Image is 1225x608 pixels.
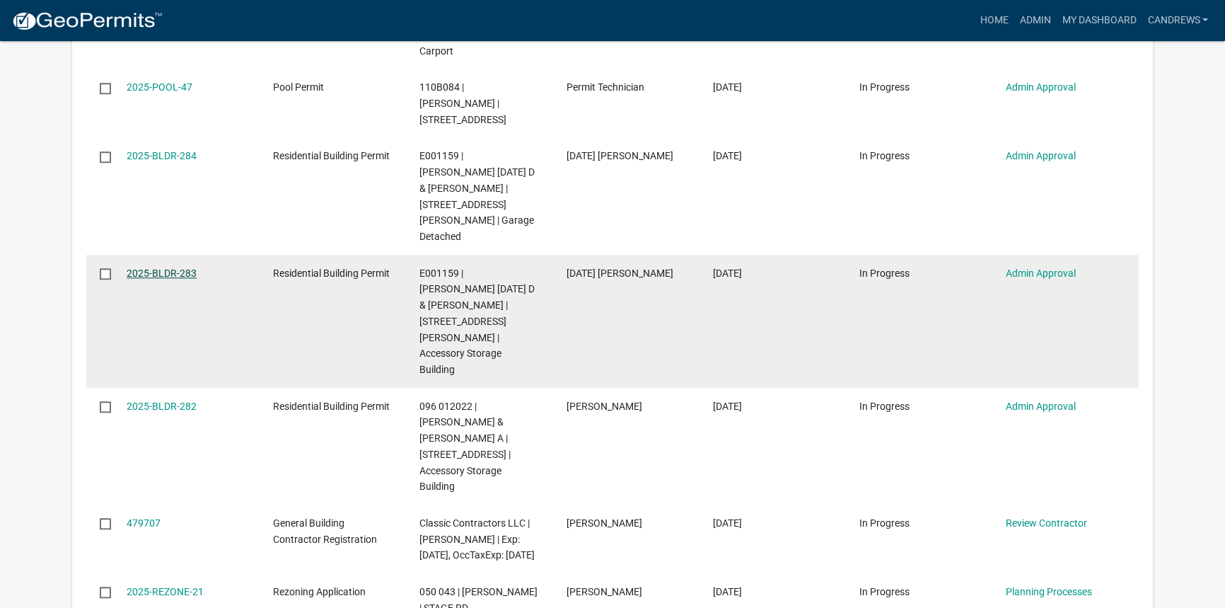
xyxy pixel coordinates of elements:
[566,268,673,279] span: Ascension De la cruz Alvarez
[713,517,742,529] span: 09/17/2025
[1006,586,1092,597] a: Planning Processes
[273,401,390,412] span: Residential Building Permit
[974,7,1014,34] a: Home
[419,401,511,493] span: 096 012022 | SMITH JAMES C JR & BETTY A | 108 ALEXANDER LAKES DR | Accessory Storage Building
[1006,268,1076,279] a: Admin Approval
[419,81,506,125] span: 110B084 | ROSENWASSER STEVEN J | 139 WOODHAVEN DR
[273,268,390,279] span: Residential Building Permit
[859,401,910,412] span: In Progress
[566,586,641,597] span: William Gilbert Jr.
[1006,81,1076,93] a: Admin Approval
[1006,150,1076,161] a: Admin Approval
[566,81,644,93] span: Permit Technician
[713,268,742,279] span: 09/18/2025
[419,517,535,561] span: Classic Contractors LLC | Robert W | Exp: 06/30/2026, OccTaxExp: 12/31/2025
[1142,7,1214,34] a: candrews
[859,517,910,529] span: In Progress
[859,150,910,161] span: In Progress
[419,268,535,376] span: E001159 | ALVAREZ ASCENSION D & NOHELIA G ORELLANA | 111 SAMMONS DR | Accessory Storage Building
[1014,7,1056,34] a: Admin
[1006,517,1087,529] a: Review Contractor
[713,586,742,597] span: 09/12/2025
[273,81,324,93] span: Pool Permit
[566,150,673,161] span: Ascension De la cruz Alvarez
[127,401,197,412] a: 2025-BLDR-282
[713,150,742,161] span: 09/18/2025
[859,268,910,279] span: In Progress
[419,150,535,242] span: E001159 | ALVAREZ ASCENSION D & NOHELIA G ORELLANA | 111 SAMMONS DR | Garage Detached
[127,268,197,279] a: 2025-BLDR-283
[1006,401,1076,412] a: Admin Approval
[127,586,204,597] a: 2025-REZONE-21
[566,517,641,529] span: Robert W Nash
[127,81,192,93] a: 2025-POOL-47
[273,517,377,545] span: General Building Contractor Registration
[1056,7,1142,34] a: My Dashboard
[273,586,366,597] span: Rezoning Application
[713,81,742,93] span: 09/19/2025
[273,150,390,161] span: Residential Building Permit
[859,586,910,597] span: In Progress
[127,517,161,529] a: 479707
[566,401,641,412] span: James C. Smith
[859,81,910,93] span: In Progress
[713,401,742,412] span: 09/18/2025
[127,150,197,161] a: 2025-BLDR-284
